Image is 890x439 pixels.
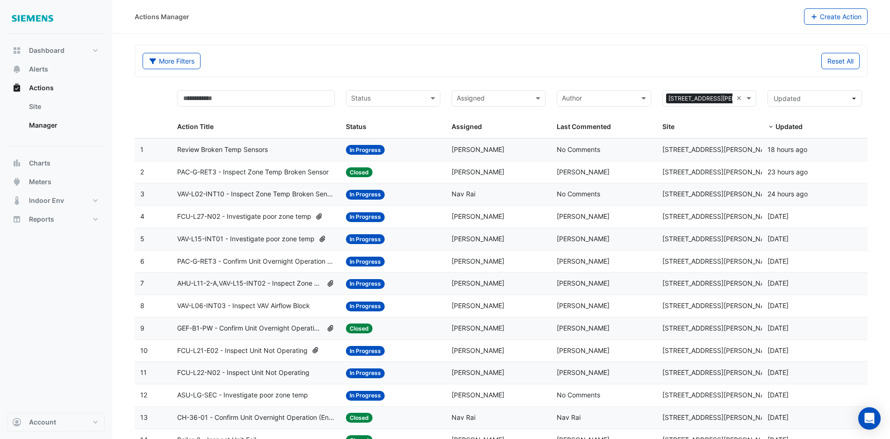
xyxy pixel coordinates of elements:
[557,168,610,176] span: [PERSON_NAME]
[821,53,860,69] button: Reset All
[452,368,504,376] span: [PERSON_NAME]
[12,158,22,168] app-icon: Charts
[452,302,504,309] span: [PERSON_NAME]
[662,145,776,153] span: [STREET_ADDRESS][PERSON_NAME]
[177,122,214,130] span: Action Title
[557,391,600,399] span: No Comments
[346,167,373,177] span: Closed
[12,215,22,224] app-icon: Reports
[662,235,776,243] span: [STREET_ADDRESS][PERSON_NAME]
[346,234,385,244] span: In Progress
[662,413,776,421] span: [STREET_ADDRESS][PERSON_NAME]
[140,212,144,220] span: 4
[7,41,105,60] button: Dashboard
[7,154,105,173] button: Charts
[29,158,50,168] span: Charts
[346,302,385,311] span: In Progress
[557,368,610,376] span: [PERSON_NAME]
[22,97,105,116] a: Site
[768,145,807,153] span: 2025-08-19T16:15:50.238
[557,324,610,332] span: [PERSON_NAME]
[140,302,144,309] span: 8
[557,346,610,354] span: [PERSON_NAME]
[7,60,105,79] button: Alerts
[768,413,789,421] span: 2025-07-30T09:14:59.631
[177,301,310,311] span: VAV-L06-INT03 - Inspect VAV Airflow Block
[768,168,808,176] span: 2025-08-19T10:28:21.409
[452,145,504,153] span: [PERSON_NAME]
[135,12,189,22] div: Actions Manager
[736,93,744,104] span: Clear
[177,412,335,423] span: CH-36-01 - Confirm Unit Overnight Operation (Energy Waste)
[29,65,48,74] span: Alerts
[557,279,610,287] span: [PERSON_NAME]
[140,346,148,354] span: 10
[346,324,373,333] span: Closed
[346,257,385,266] span: In Progress
[7,191,105,210] button: Indoor Env
[662,257,776,265] span: [STREET_ADDRESS][PERSON_NAME]
[7,173,105,191] button: Meters
[140,413,148,421] span: 13
[7,413,105,432] button: Account
[346,212,385,222] span: In Progress
[143,53,201,69] button: More Filters
[662,212,776,220] span: [STREET_ADDRESS][PERSON_NAME]
[662,302,776,309] span: [STREET_ADDRESS][PERSON_NAME]
[346,368,385,378] span: In Progress
[346,279,385,289] span: In Progress
[140,391,147,399] span: 12
[452,279,504,287] span: [PERSON_NAME]
[22,116,105,135] a: Manager
[768,302,789,309] span: 2025-08-07T10:38:19.889
[7,97,105,138] div: Actions
[140,168,144,176] span: 2
[662,168,776,176] span: [STREET_ADDRESS][PERSON_NAME]
[140,279,144,287] span: 7
[177,211,311,222] span: FCU-L27-N02 - Investigate poor zone temp
[29,196,64,205] span: Indoor Env
[768,257,789,265] span: 2025-08-07T11:42:07.865
[804,8,868,25] button: Create Action
[29,83,54,93] span: Actions
[29,177,51,187] span: Meters
[452,324,504,332] span: [PERSON_NAME]
[7,210,105,229] button: Reports
[452,391,504,399] span: [PERSON_NAME]
[177,323,323,334] span: GEF-B1-PW - Confirm Unit Overnight Operation (Energy Waste)
[768,212,789,220] span: 2025-08-07T16:30:41.508
[11,7,53,26] img: Company Logo
[346,145,385,155] span: In Progress
[557,302,610,309] span: [PERSON_NAME]
[452,168,504,176] span: [PERSON_NAME]
[452,235,504,243] span: [PERSON_NAME]
[346,122,366,130] span: Status
[666,94,771,104] span: [STREET_ADDRESS][PERSON_NAME]
[662,324,776,332] span: [STREET_ADDRESS][PERSON_NAME]
[12,65,22,74] app-icon: Alerts
[29,417,56,427] span: Account
[177,390,308,401] span: ASU-LG-SEC - Investigate poor zone temp
[12,83,22,93] app-icon: Actions
[662,190,776,198] span: [STREET_ADDRESS][PERSON_NAME]
[140,145,144,153] span: 1
[557,190,600,198] span: No Comments
[768,279,789,287] span: 2025-08-07T11:11:38.742
[12,46,22,55] app-icon: Dashboard
[557,257,610,265] span: [PERSON_NAME]
[452,122,482,130] span: Assigned
[177,367,309,378] span: FCU-L22-N02 - Inspect Unit Not Operating
[452,346,504,354] span: [PERSON_NAME]
[557,413,581,421] span: Nav Rai
[12,196,22,205] app-icon: Indoor Env
[346,391,385,401] span: In Progress
[177,234,315,245] span: VAV-L15-INT01 - Investigate poor zone temp
[140,324,144,332] span: 9
[775,122,803,130] span: Updated
[662,279,776,287] span: [STREET_ADDRESS][PERSON_NAME]
[140,368,147,376] span: 11
[768,90,862,107] button: Updated
[774,94,801,102] span: Updated
[557,235,610,243] span: [PERSON_NAME]
[662,346,776,354] span: [STREET_ADDRESS][PERSON_NAME]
